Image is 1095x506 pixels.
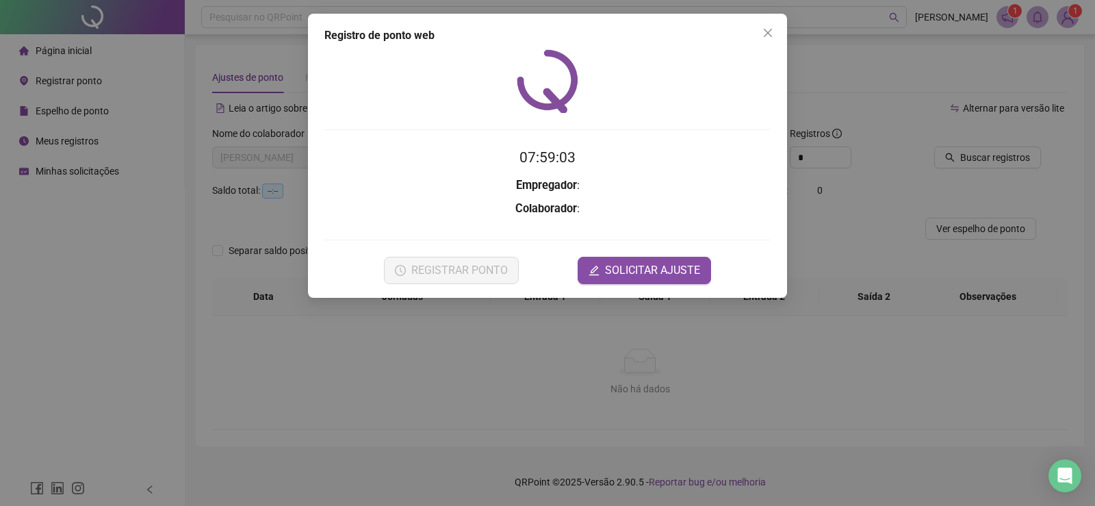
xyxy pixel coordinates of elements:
button: REGISTRAR PONTO [384,257,519,284]
h3: : [324,177,771,194]
span: close [762,27,773,38]
strong: Colaborador [515,202,577,215]
time: 07:59:03 [519,149,576,166]
button: Close [757,22,779,44]
span: SOLICITAR AJUSTE [605,262,700,279]
strong: Empregador [516,179,577,192]
img: QRPoint [517,49,578,113]
span: edit [589,265,600,276]
h3: : [324,200,771,218]
div: Open Intercom Messenger [1048,459,1081,492]
div: Registro de ponto web [324,27,771,44]
button: editSOLICITAR AJUSTE [578,257,711,284]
